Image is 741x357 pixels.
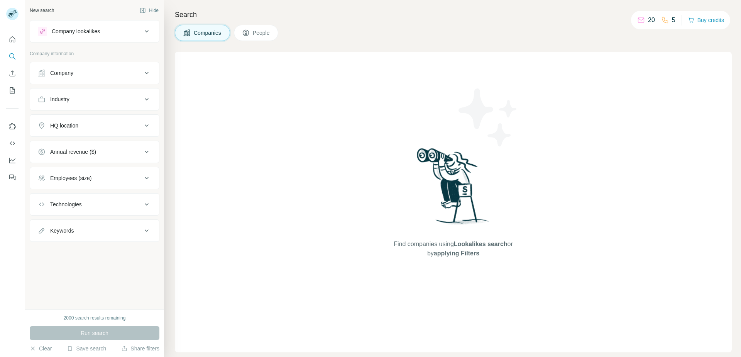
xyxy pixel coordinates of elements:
[30,116,159,135] button: HQ location
[6,49,19,63] button: Search
[648,15,655,25] p: 20
[30,7,54,14] div: New search
[50,69,73,77] div: Company
[30,64,159,82] button: Company
[30,22,159,41] button: Company lookalikes
[30,143,159,161] button: Annual revenue ($)
[30,90,159,109] button: Industry
[52,27,100,35] div: Company lookalikes
[6,66,19,80] button: Enrich CSV
[50,148,96,156] div: Annual revenue ($)
[434,250,479,257] span: applying Filters
[194,29,222,37] span: Companies
[50,227,74,235] div: Keywords
[391,240,515,258] span: Find companies using or by
[253,29,271,37] span: People
[30,50,159,57] p: Company information
[6,136,19,150] button: Use Surfe API
[6,153,19,167] button: Dashboard
[134,5,164,16] button: Hide
[6,119,19,133] button: Use Surfe on LinkedIn
[30,169,159,187] button: Employees (size)
[6,32,19,46] button: Quick start
[50,201,82,208] div: Technologies
[64,314,126,321] div: 2000 search results remaining
[30,345,52,352] button: Clear
[50,95,69,103] div: Industry
[175,9,732,20] h4: Search
[454,241,508,247] span: Lookalikes search
[30,221,159,240] button: Keywords
[688,15,724,25] button: Buy credits
[413,146,494,232] img: Surfe Illustration - Woman searching with binoculars
[50,174,91,182] div: Employees (size)
[121,345,159,352] button: Share filters
[67,345,106,352] button: Save search
[453,83,523,152] img: Surfe Illustration - Stars
[50,122,78,129] div: HQ location
[6,170,19,184] button: Feedback
[672,15,675,25] p: 5
[30,195,159,214] button: Technologies
[6,83,19,97] button: My lists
